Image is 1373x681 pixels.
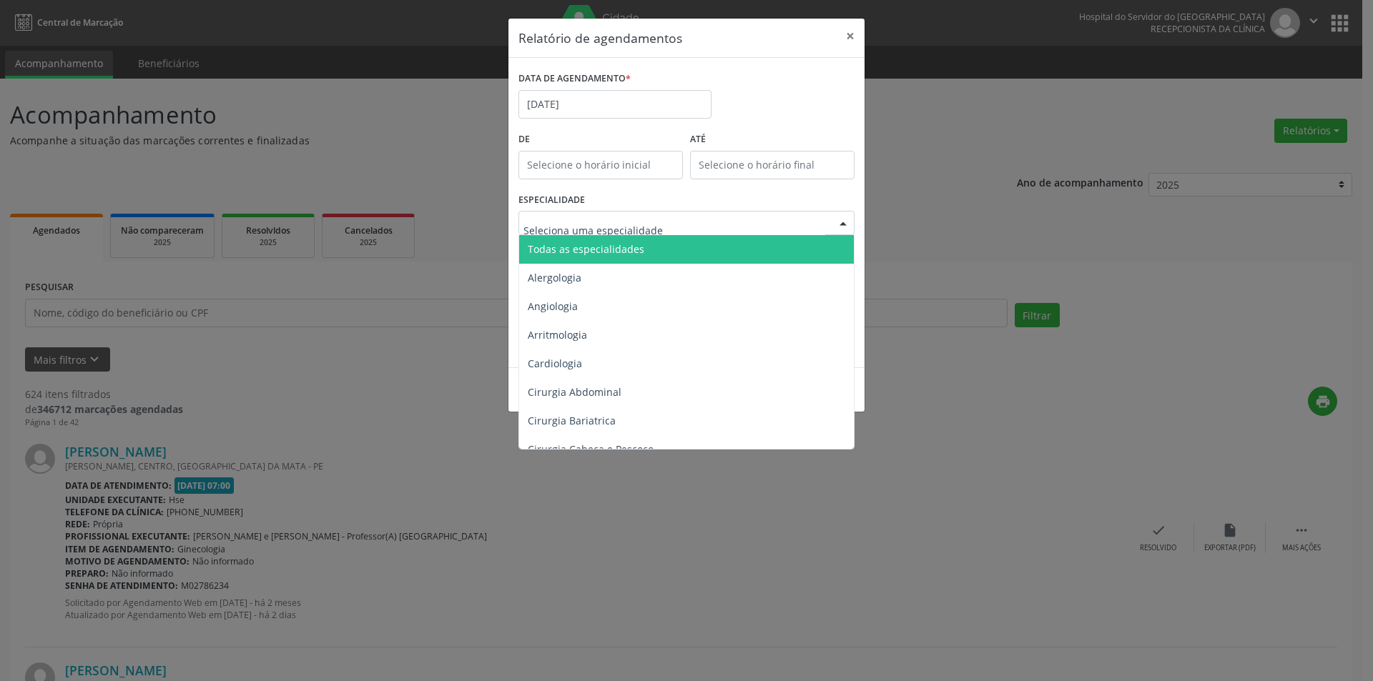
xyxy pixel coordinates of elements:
[518,189,585,212] label: ESPECIALIDADE
[518,129,683,151] label: De
[690,151,855,179] input: Selecione o horário final
[523,216,825,244] input: Seleciona uma especialidade
[528,442,654,456] span: Cirurgia Cabeça e Pescoço
[528,242,644,256] span: Todas as especialidades
[518,90,712,119] input: Selecione uma data ou intervalo
[528,414,616,427] span: Cirurgia Bariatrica
[518,151,683,179] input: Selecione o horário inicial
[518,68,631,90] label: DATA DE AGENDAMENTO
[528,299,578,313] span: Angiologia
[528,357,582,370] span: Cardiologia
[528,271,581,284] span: Alergologia
[690,129,855,151] label: ATÉ
[518,29,682,47] h5: Relatório de agendamentos
[528,328,587,342] span: Arritmologia
[836,19,865,54] button: Close
[528,385,621,399] span: Cirurgia Abdominal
